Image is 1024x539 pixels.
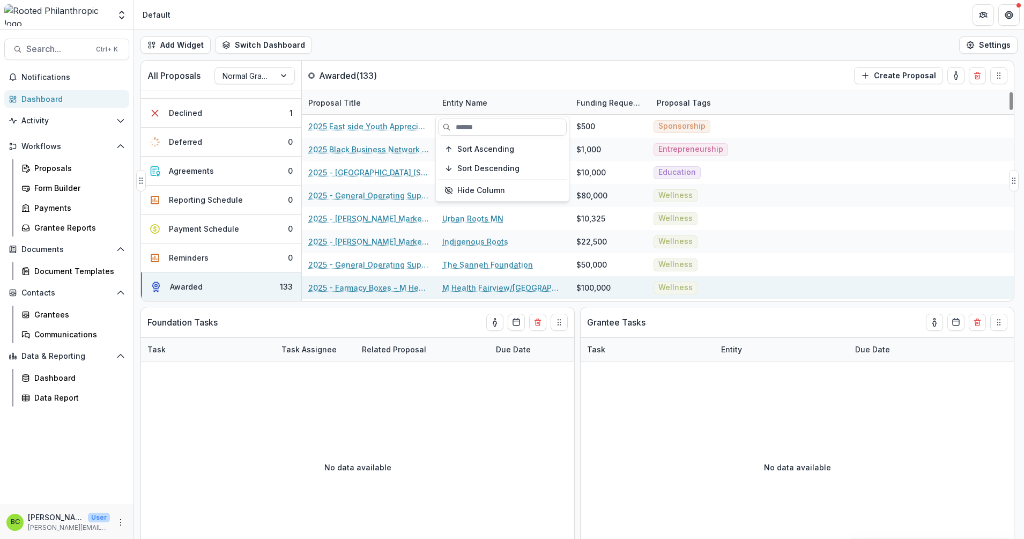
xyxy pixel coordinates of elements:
a: Proposals [17,159,129,177]
button: Delete card [969,67,986,84]
span: Sponsorship [658,122,706,131]
div: Grantee Reports [34,222,121,233]
div: Proposal Tags [650,91,784,114]
a: Form Builder [17,179,129,197]
button: Search... [4,39,129,60]
button: Delete card [969,314,986,331]
p: [PERSON_NAME][EMAIL_ADDRESS][DOMAIN_NAME] [28,523,110,533]
div: 133 [280,281,293,292]
button: Sort Descending [438,160,567,177]
div: Related Proposal [355,338,489,361]
a: 2025 - [PERSON_NAME] Market - Urban Roots [308,213,429,224]
div: Task [141,338,275,361]
div: 0 [288,252,293,263]
div: Entity [715,338,849,361]
a: Urban Roots MN [442,213,503,224]
button: toggle-assigned-to-me [926,314,943,331]
div: Entity Name [436,91,570,114]
span: Wellness [658,214,693,223]
button: Open Contacts [4,284,129,301]
div: $80,000 [576,190,607,201]
div: Declined [169,107,202,119]
button: Switch Dashboard [215,36,312,54]
a: Communications [17,326,129,343]
div: 0 [288,165,293,176]
button: Payment Schedule0 [141,215,301,243]
div: Funding Requested [570,97,650,108]
button: toggle-assigned-to-me [947,67,964,84]
div: Dashboard [21,93,121,105]
button: Notifications [4,69,129,86]
a: Data Report [17,389,129,407]
button: Open Documents [4,241,129,258]
span: Search... [26,44,90,54]
div: $100,000 [576,282,611,293]
button: toggle-assigned-to-me [486,314,503,331]
button: Reporting Schedule0 [141,186,301,215]
div: Due Date [849,338,929,361]
button: Declined1 [141,99,301,128]
p: Foundation Tasks [147,316,218,329]
button: More [114,516,127,529]
div: Funding Requested [570,91,650,114]
div: Data Report [34,392,121,403]
div: Task [581,338,715,361]
span: Wellness [658,237,693,246]
div: Betsy Currie [11,519,20,526]
div: $22,500 [576,236,607,247]
div: Grantees [34,309,121,320]
nav: breadcrumb [138,7,175,23]
span: Sort Descending [457,164,520,173]
button: Awarded133 [141,272,301,301]
div: $1,000 [576,144,601,155]
button: Reminders0 [141,243,301,272]
button: Open Workflows [4,138,129,155]
span: Entrepreneurship [658,145,723,154]
p: No data available [324,462,391,473]
a: Dashboard [4,90,129,108]
div: Due Date [489,344,537,355]
div: Deferred [169,136,202,147]
button: Calendar [508,314,525,331]
a: 2025 Black Business Network - NNO sponsorship [308,144,429,155]
div: Due Date [849,344,896,355]
div: Dashboard [34,372,121,383]
p: Awarded ( 133 ) [319,69,399,82]
span: Wellness [658,260,693,269]
button: Create Proposal [854,67,943,84]
a: Document Templates [17,262,129,280]
div: Form Builder [34,182,121,194]
div: Proposal Title [302,91,436,114]
button: Hide Column [438,182,567,199]
span: Education [658,168,696,177]
a: 2025 - General Operating Support [308,190,429,201]
a: Dashboard [17,369,129,387]
button: Drag [136,170,146,191]
div: 0 [288,136,293,147]
div: $50,000 [576,259,607,270]
span: Data & Reporting [21,352,112,361]
a: 2025 East side Youth Appreciation Day sponsorship Salvation Army [308,121,429,132]
button: Drag [990,67,1007,84]
span: Notifications [21,73,125,82]
div: Document Templates [34,265,121,277]
button: Sort Ascending [438,141,567,158]
div: Payment Schedule [169,223,239,234]
div: Reporting Schedule [169,194,243,205]
span: Activity [21,116,112,125]
button: Drag [1009,170,1019,191]
div: Ctrl + K [94,43,120,55]
span: Workflows [21,142,112,151]
span: Documents [21,245,112,254]
div: Proposal Title [302,97,367,108]
div: $10,000 [576,167,606,178]
a: Indigenous Roots [442,236,508,247]
p: No data available [764,462,831,473]
div: 0 [288,194,293,205]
